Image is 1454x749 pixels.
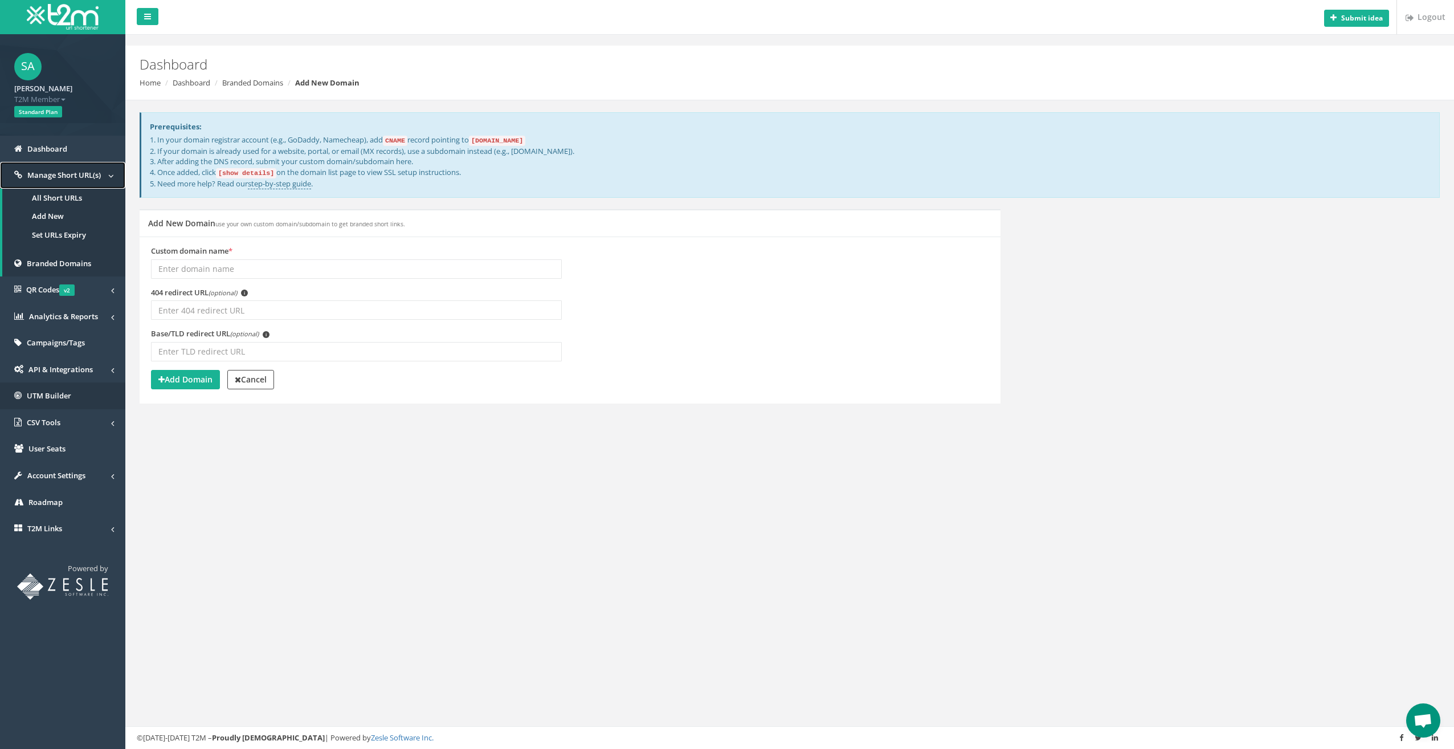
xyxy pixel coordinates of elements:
[263,331,269,338] span: i
[148,219,405,227] h5: Add New Domain
[209,288,237,297] em: (optional)
[14,80,111,104] a: [PERSON_NAME] T2M Member
[28,443,66,454] span: User Seats
[222,78,283,88] a: Branded Domains
[27,170,101,180] span: Manage Short URL(s)
[27,144,67,154] span: Dashboard
[1406,703,1440,738] div: Open chat
[29,311,98,321] span: Analytics & Reports
[151,287,248,298] label: 404 redirect URL
[27,337,85,348] span: Campaigns/Tags
[14,94,111,105] span: T2M Member
[27,417,60,428] span: CSV Tools
[28,497,63,507] span: Roadmap
[248,178,311,189] a: step-by-step guide
[151,328,269,339] label: Base/TLD redirect URL
[2,226,125,245] a: Set URLs Expiry
[28,364,93,374] span: API & Integrations
[230,329,259,338] em: (optional)
[173,78,210,88] a: Dashboard
[27,390,71,401] span: UTM Builder
[151,300,562,320] input: Enter 404 redirect URL
[1324,10,1389,27] button: Submit idea
[150,121,202,132] strong: Prerequisites:
[371,732,434,743] a: Zesle Software Inc.
[469,136,525,146] code: [DOMAIN_NAME]
[215,220,405,228] small: use your own custom domain/subdomain to get branded short links.
[137,732,1443,743] div: ©[DATE]-[DATE] T2M – | Powered by
[151,370,220,389] button: Add Domain
[27,258,91,268] span: Branded Domains
[26,284,75,295] span: QR Codes
[14,106,62,117] span: Standard Plan
[383,136,407,146] code: CNAME
[212,732,325,743] strong: Proudly [DEMOGRAPHIC_DATA]
[235,374,267,385] strong: Cancel
[151,259,562,279] input: Enter domain name
[68,563,108,573] span: Powered by
[1341,13,1383,23] b: Submit idea
[151,246,232,257] label: Custom domain name
[14,83,72,93] strong: [PERSON_NAME]
[14,53,42,80] span: SA
[216,168,276,178] code: [show details]
[241,290,248,296] span: i
[27,470,85,481] span: Account Settings
[295,78,360,88] strong: Add New Domain
[140,57,1220,72] h2: Dashboard
[140,78,161,88] a: Home
[2,189,125,207] a: All Short URLs
[158,374,213,385] strong: Add Domain
[2,207,125,226] a: Add New
[227,370,274,389] a: Cancel
[27,523,62,534] span: T2M Links
[151,342,562,361] input: Enter TLD redirect URL
[150,135,1431,189] p: 1. In your domain registrar account (e.g., GoDaddy, Namecheap), add record pointing to 2. If your...
[59,284,75,296] span: v2
[17,573,108,600] img: T2M URL Shortener powered by Zesle Software Inc.
[27,4,99,30] img: T2M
